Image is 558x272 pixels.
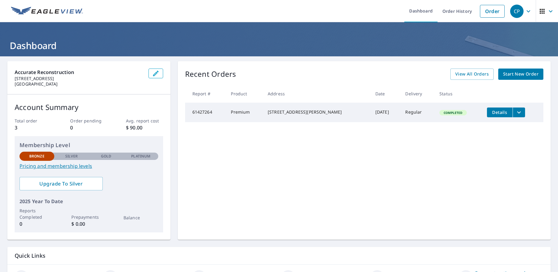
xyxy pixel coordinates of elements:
[20,207,54,220] p: Reports Completed
[29,154,45,159] p: Bronze
[15,252,543,260] p: Quick Links
[480,5,505,18] a: Order
[15,76,144,81] p: [STREET_ADDRESS]
[263,85,370,103] th: Address
[15,81,144,87] p: [GEOGRAPHIC_DATA]
[70,118,107,124] p: Order pending
[15,124,52,131] p: 3
[20,162,158,170] a: Pricing and membership levels
[20,177,103,190] a: Upgrade To Silver
[268,109,366,115] div: [STREET_ADDRESS][PERSON_NAME]
[131,154,150,159] p: Platinum
[11,7,83,16] img: EV Logo
[126,118,163,124] p: Avg. report cost
[101,154,111,159] p: Gold
[15,69,144,76] p: Accurate Reconstruction
[20,198,158,205] p: 2025 Year To Date
[65,154,78,159] p: Silver
[15,102,163,113] p: Account Summary
[370,85,401,103] th: Date
[513,108,525,117] button: filesDropdownBtn-61427264
[487,108,513,117] button: detailsBtn-61427264
[226,103,263,122] td: Premium
[400,103,435,122] td: Regular
[498,69,543,80] a: Start New Order
[450,69,494,80] a: View All Orders
[435,85,482,103] th: Status
[503,70,538,78] span: Start New Order
[491,109,509,115] span: Details
[20,141,158,149] p: Membership Level
[510,5,524,18] div: CP
[15,118,52,124] p: Total order
[20,220,54,228] p: 0
[71,214,106,220] p: Prepayments
[71,220,106,228] p: $ 0.00
[126,124,163,131] p: $ 90.00
[24,180,98,187] span: Upgrade To Silver
[185,85,226,103] th: Report #
[185,103,226,122] td: 61427264
[400,85,435,103] th: Delivery
[455,70,489,78] span: View All Orders
[70,124,107,131] p: 0
[123,214,158,221] p: Balance
[370,103,401,122] td: [DATE]
[185,69,236,80] p: Recent Orders
[440,111,466,115] span: Completed
[7,39,551,52] h1: Dashboard
[226,85,263,103] th: Product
